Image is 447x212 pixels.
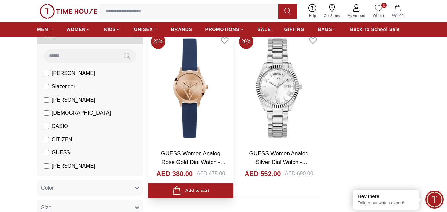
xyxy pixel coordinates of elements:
[37,23,53,35] a: MEN
[236,32,321,144] img: GUESS Women Analog Silver Dial Watch - GW0308L1
[320,3,344,20] a: Our Stores
[205,23,245,35] a: PROMOTIONS
[52,136,72,144] span: CITIZEN
[148,183,233,198] button: Add to cart
[161,150,226,174] a: GUESS Women Analog Rose Gold Dial Watch - GW0453L1
[318,26,332,33] span: BAGS
[305,3,320,20] a: Help
[350,26,400,33] span: Back To School Sale
[41,204,51,212] span: Size
[134,23,157,35] a: UNISEX
[358,193,414,200] div: Hey there!
[284,26,304,33] span: GIFTING
[285,170,313,178] div: AED 690.00
[52,109,111,117] span: [DEMOGRAPHIC_DATA]
[52,83,75,91] span: Slazenger
[171,26,192,33] span: BRANDS
[172,186,209,195] div: Add to cart
[44,110,49,116] input: [DEMOGRAPHIC_DATA]
[104,23,121,35] a: KIDS
[52,149,70,157] span: GUESS
[425,191,444,209] div: Chat Widget
[381,3,387,8] span: 0
[369,3,388,20] a: 0Wishlist
[321,13,342,18] span: Our Stores
[44,84,49,89] input: Slazenger
[239,34,253,49] span: 20 %
[284,23,304,35] a: GIFTING
[40,4,97,19] img: ...
[41,184,54,192] span: Color
[388,3,407,19] button: My Bag
[44,150,49,155] input: GUESS
[151,34,165,49] span: 20 %
[66,26,86,33] span: WOMEN
[37,26,48,33] span: MEN
[257,26,271,33] span: SALE
[44,163,49,169] input: [PERSON_NAME]
[306,13,319,18] span: Help
[134,26,153,33] span: UNISEX
[350,23,400,35] a: Back To School Sale
[171,23,192,35] a: BRANDS
[66,23,91,35] a: WOMEN
[52,122,68,130] span: CASIO
[44,124,49,129] input: CASIO
[104,26,116,33] span: KIDS
[44,137,49,142] input: CITIZEN
[52,175,66,183] span: Police
[358,200,414,206] p: Talk to our watch expert!
[245,169,281,178] h4: AED 552.00
[156,169,193,178] h4: AED 380.00
[345,13,368,18] span: My Account
[370,13,387,18] span: Wishlist
[205,26,240,33] span: PROMOTIONS
[389,13,406,18] span: My Bag
[148,32,233,144] img: GUESS Women Analog Rose Gold Dial Watch - GW0453L1
[52,69,95,77] span: [PERSON_NAME]
[37,180,143,196] button: Color
[197,170,225,178] div: AED 475.00
[52,96,95,104] span: [PERSON_NAME]
[52,162,95,170] span: [PERSON_NAME]
[257,23,271,35] a: SALE
[44,97,49,103] input: [PERSON_NAME]
[249,150,308,174] a: GUESS Women Analog Silver Dial Watch - GW0308L1
[44,71,49,76] input: [PERSON_NAME]
[318,23,337,35] a: BAGS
